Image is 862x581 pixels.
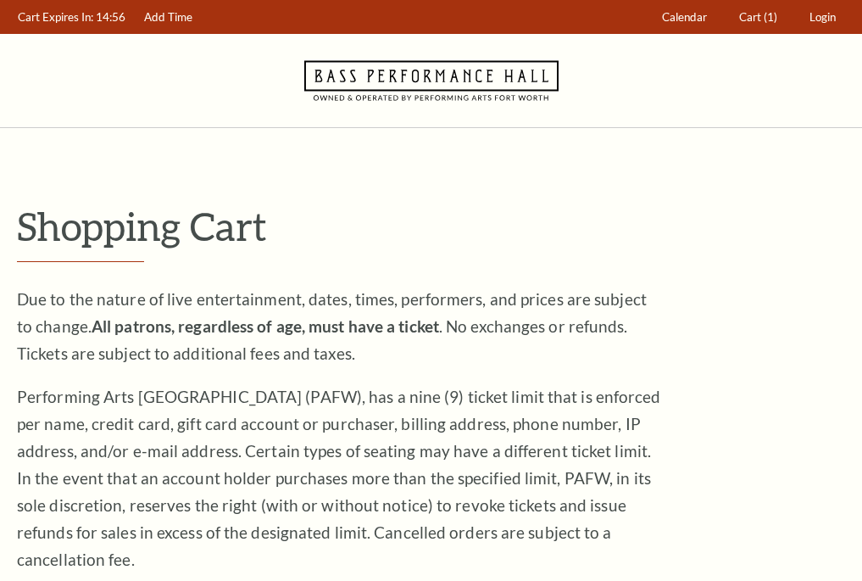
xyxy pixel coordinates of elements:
[136,1,201,34] a: Add Time
[96,10,125,24] span: 14:56
[802,1,844,34] a: Login
[662,10,707,24] span: Calendar
[92,316,439,336] strong: All patrons, regardless of age, must have a ticket
[731,1,786,34] a: Cart (1)
[17,383,661,573] p: Performing Arts [GEOGRAPHIC_DATA] (PAFW), has a nine (9) ticket limit that is enforced per name, ...
[18,10,93,24] span: Cart Expires In:
[739,10,761,24] span: Cart
[17,289,647,363] span: Due to the nature of live entertainment, dates, times, performers, and prices are subject to chan...
[654,1,715,34] a: Calendar
[764,10,777,24] span: (1)
[17,204,845,248] p: Shopping Cart
[809,10,836,24] span: Login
